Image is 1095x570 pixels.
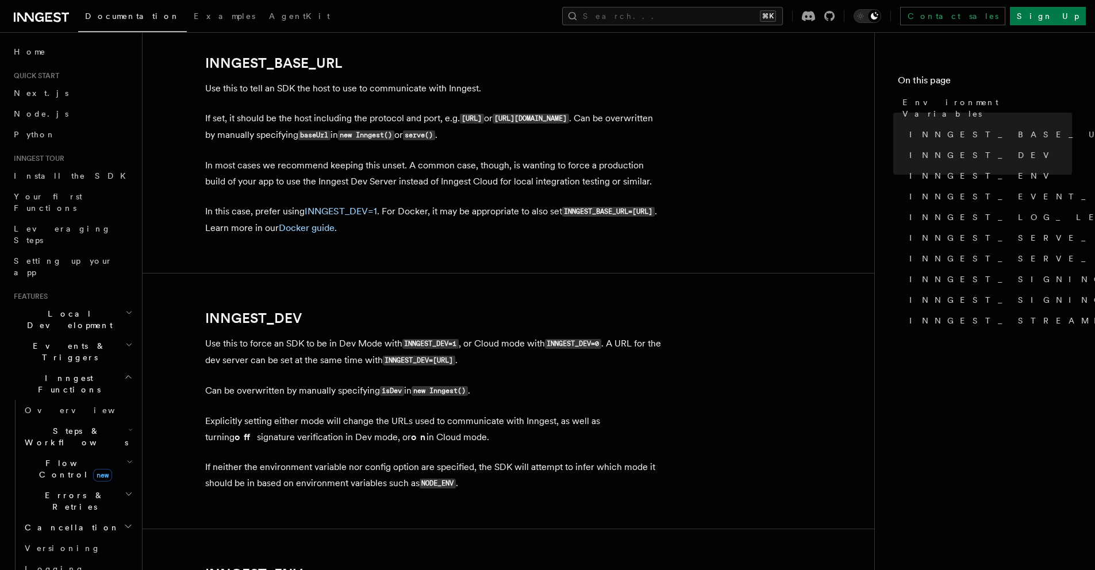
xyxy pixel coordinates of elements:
span: Inngest tour [9,154,64,163]
span: Environment Variables [902,97,1072,120]
code: INNGEST_DEV=[URL] [383,356,455,365]
a: Documentation [78,3,187,32]
span: Features [9,292,48,301]
code: isDev [380,386,404,396]
a: INNGEST_DEV [205,310,302,326]
span: new [93,469,112,482]
button: Search...⌘K [562,7,783,25]
h4: On this page [898,74,1072,92]
span: Steps & Workflows [20,425,128,448]
a: INNGEST_LOG_LEVEL [905,207,1072,228]
span: Your first Functions [14,192,82,213]
button: Errors & Retries [20,485,135,517]
a: INNGEST_BASE_URL [205,55,342,71]
span: INNGEST_ENV [909,170,1056,182]
a: INNGEST_EVENT_KEY [905,186,1072,207]
span: Local Development [9,308,125,331]
a: INNGEST_SIGNING_KEY_FALLBACK [905,290,1072,310]
span: Documentation [85,11,180,21]
a: Install the SDK [9,165,135,186]
a: Home [9,41,135,62]
span: INNGEST_DEV [909,149,1056,161]
button: Cancellation [20,517,135,538]
a: Sign Up [1010,7,1086,25]
span: Inngest Functions [9,372,124,395]
a: Setting up your app [9,251,135,283]
span: Overview [25,406,143,415]
span: Python [14,130,56,139]
strong: off [235,432,257,442]
span: Versioning [25,544,101,553]
a: Node.js [9,103,135,124]
p: In most cases we recommend keeping this unset. A common case, though, is wanting to force a produ... [205,157,665,190]
a: INNGEST_DEV [905,145,1072,165]
span: Flow Control [20,457,126,480]
code: [URL] [460,114,484,124]
code: serve() [403,130,435,140]
a: Leveraging Steps [9,218,135,251]
code: INNGEST_DEV=1 [402,339,459,349]
span: Home [14,46,46,57]
kbd: ⌘K [760,10,776,22]
a: INNGEST_SERVE_PATH [905,248,1072,269]
a: Your first Functions [9,186,135,218]
a: Environment Variables [898,92,1072,124]
a: Next.js [9,83,135,103]
p: Can be overwritten by manually specifying in . [205,383,665,399]
span: Quick start [9,71,59,80]
a: INNGEST_ENV [905,165,1072,186]
span: Leveraging Steps [14,224,111,245]
a: INNGEST_SIGNING_KEY [905,269,1072,290]
a: INNGEST_BASE_URL [905,124,1072,145]
span: Examples [194,11,255,21]
p: If set, it should be the host including the protocol and port, e.g. or . Can be overwritten by ma... [205,110,665,144]
button: Events & Triggers [9,336,135,368]
p: Explicitly setting either mode will change the URLs used to communicate with Inngest, as well as ... [205,413,665,445]
code: INNGEST_BASE_URL=[URL] [562,207,655,217]
a: INNGEST_DEV=1 [305,206,377,217]
span: Errors & Retries [20,490,125,513]
p: Use this to force an SDK to be in Dev Mode with , or Cloud mode with . A URL for the dev server c... [205,336,665,369]
code: new Inngest() [412,386,468,396]
p: Use this to tell an SDK the host to use to communicate with Inngest. [205,80,665,97]
button: Steps & Workflows [20,421,135,453]
a: Overview [20,400,135,421]
span: Events & Triggers [9,340,125,363]
button: Flow Controlnew [20,453,135,485]
button: Inngest Functions [9,368,135,400]
button: Local Development [9,303,135,336]
a: Versioning [20,538,135,559]
a: Contact sales [900,7,1005,25]
a: Docker guide [279,222,335,233]
span: Setting up your app [14,256,113,277]
code: [URL][DOMAIN_NAME] [493,114,569,124]
a: INNGEST_SERVE_HOST [905,228,1072,248]
a: AgentKit [262,3,337,31]
span: Cancellation [20,522,120,533]
a: INNGEST_STREAMING [905,310,1072,331]
button: Toggle dark mode [854,9,881,23]
code: INNGEST_DEV=0 [545,339,601,349]
p: If neither the environment variable nor config option are specified, the SDK will attempt to infe... [205,459,665,492]
span: Next.js [14,88,68,98]
span: AgentKit [269,11,330,21]
code: NODE_ENV [420,479,456,488]
strong: on [411,432,427,442]
a: Python [9,124,135,145]
span: Install the SDK [14,171,133,180]
code: baseUrl [298,130,331,140]
span: Node.js [14,109,68,118]
p: In this case, prefer using . For Docker, it may be appropriate to also set . Learn more in our . [205,203,665,236]
a: Examples [187,3,262,31]
code: new Inngest() [338,130,394,140]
